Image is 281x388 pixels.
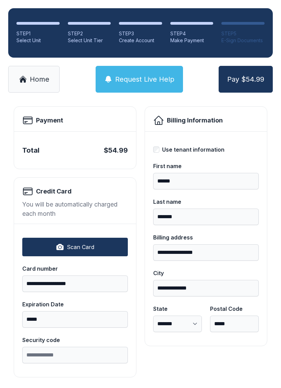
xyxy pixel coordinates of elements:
[22,275,128,292] input: Card number
[30,74,49,84] span: Home
[153,280,259,296] input: City
[210,305,259,313] div: Postal Code
[16,30,60,37] div: STEP 1
[153,244,259,261] input: Billing address
[22,300,128,308] div: Expiration Date
[22,200,128,218] div: You will be automatically charged each month
[22,145,39,155] div: Total
[221,37,265,44] div: E-Sign Documents
[115,74,174,84] span: Request Live Help
[22,311,128,328] input: Expiration Date
[170,30,213,37] div: STEP 4
[22,264,128,273] div: Card number
[153,162,259,170] div: First name
[68,37,111,44] div: Select Unit Tier
[36,116,63,125] h2: Payment
[22,347,128,363] input: Security code
[153,233,259,242] div: Billing address
[153,173,259,189] input: First name
[153,305,202,313] div: State
[36,187,72,196] h2: Credit Card
[119,37,162,44] div: Create Account
[221,30,265,37] div: STEP 5
[167,116,223,125] h2: Billing Information
[153,209,259,225] input: Last name
[162,145,224,154] div: Use tenant information
[22,336,128,344] div: Security code
[153,316,202,332] select: State
[104,145,128,155] div: $54.99
[227,74,264,84] span: Pay $54.99
[119,30,162,37] div: STEP 3
[16,37,60,44] div: Select Unit
[67,243,94,251] span: Scan Card
[68,30,111,37] div: STEP 2
[153,198,259,206] div: Last name
[170,37,213,44] div: Make Payment
[210,316,259,332] input: Postal Code
[153,269,259,277] div: City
